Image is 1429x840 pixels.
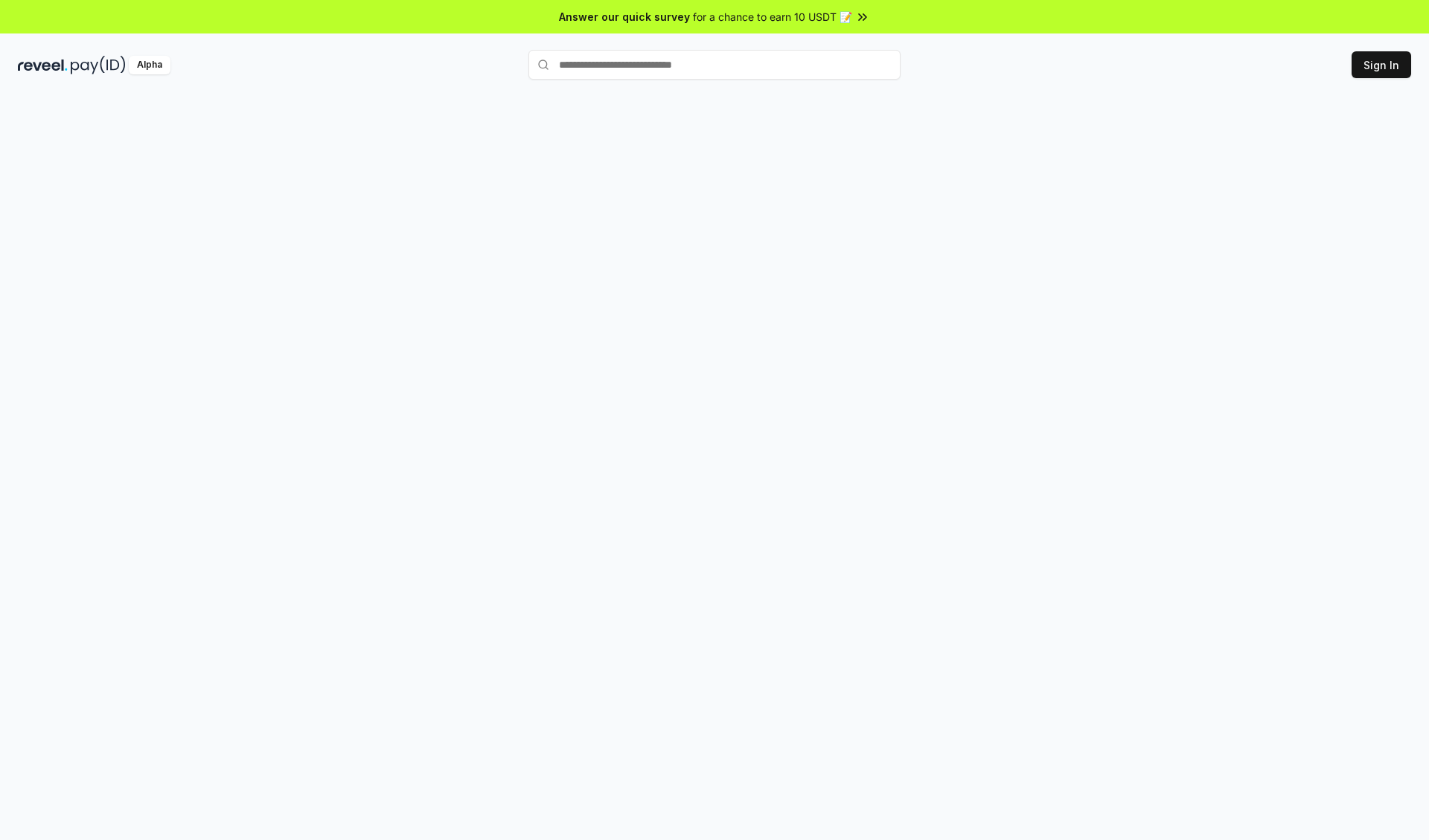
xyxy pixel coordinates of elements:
span: Answer our quick survey [559,9,690,25]
img: pay_id [71,56,126,74]
img: reveel_dark [18,56,68,74]
span: for a chance to earn 10 USDT 📝 [693,9,852,25]
div: Alpha [129,56,170,74]
button: Sign In [1352,51,1411,78]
